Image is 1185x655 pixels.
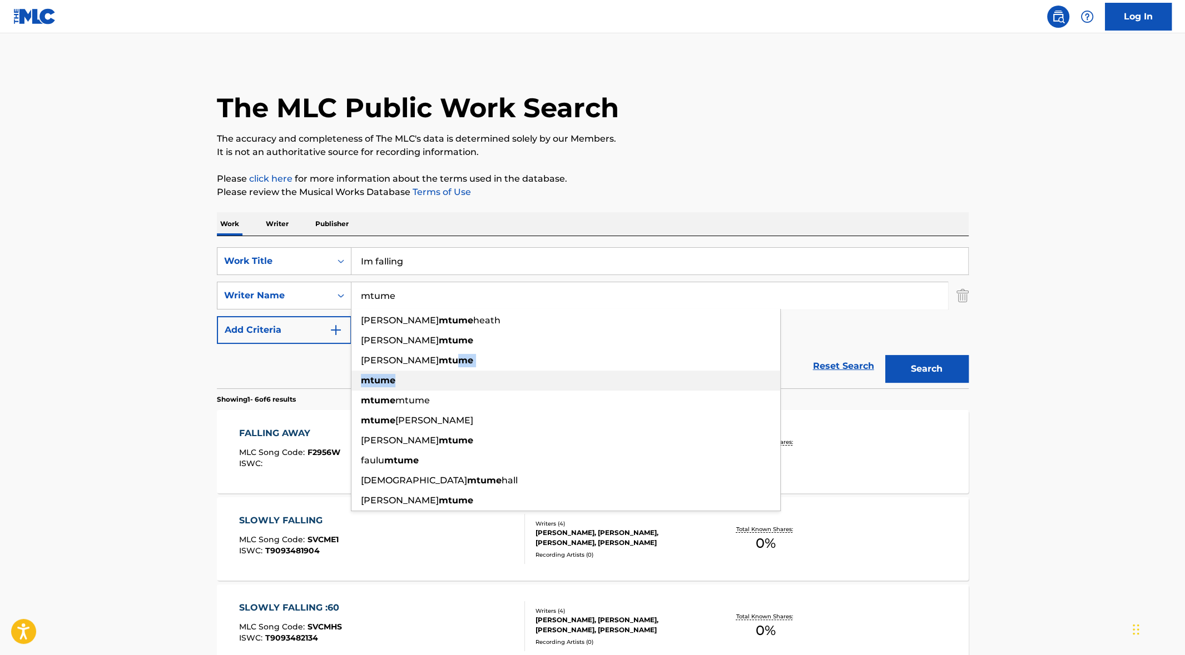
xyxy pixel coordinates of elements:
[239,633,265,643] span: ISWC :
[217,316,351,344] button: Add Criteria
[1133,613,1139,646] div: Drag
[885,355,969,383] button: Search
[536,638,703,646] div: Recording Artists ( 0 )
[536,551,703,559] div: Recording Artists ( 0 )
[361,335,439,346] span: [PERSON_NAME]
[1129,602,1185,655] iframe: Chat Widget
[217,172,969,186] p: Please for more information about the terms used in the database.
[217,247,969,388] form: Search Form
[239,534,308,544] span: MLC Song Code :
[262,212,292,236] p: Writer
[361,395,395,406] strong: mtume
[13,8,56,24] img: MLC Logo
[536,519,703,528] div: Writers ( 4 )
[439,355,473,366] strong: mtume
[265,633,318,643] span: T9093482134
[329,323,343,337] img: 9d2ae6d4665cec9f34b9.svg
[217,394,296,404] p: Showing 1 - 6 of 6 results
[239,447,308,457] span: MLC Song Code :
[1076,6,1098,28] div: Help
[217,132,969,146] p: The accuracy and completeness of The MLC's data is determined solely by our Members.
[217,91,619,124] h1: The MLC Public Work Search
[536,607,703,615] div: Writers ( 4 )
[361,415,395,426] strong: mtume
[217,146,969,159] p: It is not an authoritative source for recording information.
[217,410,969,493] a: FALLING AWAYMLC Song Code:F2956WISWC:Writers (4)[PERSON_NAME], [PERSON_NAME] [PERSON_NAME] [PERSO...
[736,525,796,533] p: Total Known Shares:
[384,455,419,466] strong: mtume
[439,315,473,326] strong: mtume
[239,427,340,440] div: FALLING AWAY
[217,212,242,236] p: Work
[239,546,265,556] span: ISWC :
[224,254,324,268] div: Work Title
[736,612,796,621] p: Total Known Shares:
[308,447,340,457] span: F2956W
[217,497,969,581] a: SLOWLY FALLINGMLC Song Code:SVCME1ISWC:T9093481904Writers (4)[PERSON_NAME], [PERSON_NAME], [PERSO...
[239,601,345,614] div: SLOWLY FALLING :60
[756,621,776,641] span: 0 %
[249,173,292,184] a: click here
[224,289,324,302] div: Writer Name
[361,355,439,366] span: [PERSON_NAME]
[308,534,339,544] span: SVCME1
[807,354,880,378] a: Reset Search
[1105,3,1172,31] a: Log In
[410,187,471,197] a: Terms of Use
[439,495,473,506] strong: mtume
[1080,10,1094,23] img: help
[756,533,776,553] span: 0 %
[956,282,969,309] img: Delete Criterion
[265,546,320,556] span: T9093481904
[361,435,439,446] span: [PERSON_NAME]
[439,335,473,346] strong: mtume
[239,514,339,527] div: SLOWLY FALLING
[239,622,308,632] span: MLC Song Code :
[361,495,439,506] span: [PERSON_NAME]
[1047,6,1069,28] a: Public Search
[536,615,703,635] div: [PERSON_NAME], [PERSON_NAME], [PERSON_NAME], [PERSON_NAME]
[473,315,500,326] span: heath
[239,458,265,468] span: ISWC :
[312,212,352,236] p: Publisher
[361,475,467,486] span: [DEMOGRAPHIC_DATA]
[361,375,395,386] strong: mtume
[1052,10,1065,23] img: search
[439,435,473,446] strong: mtume
[217,186,969,199] p: Please review the Musical Works Database
[467,475,502,486] strong: mtume
[536,528,703,548] div: [PERSON_NAME], [PERSON_NAME], [PERSON_NAME], [PERSON_NAME]
[395,395,430,406] span: mtume
[395,415,473,426] span: [PERSON_NAME]
[308,622,342,632] span: SVCMHS
[361,455,384,466] span: faulu
[361,315,439,326] span: [PERSON_NAME]
[502,475,518,486] span: hall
